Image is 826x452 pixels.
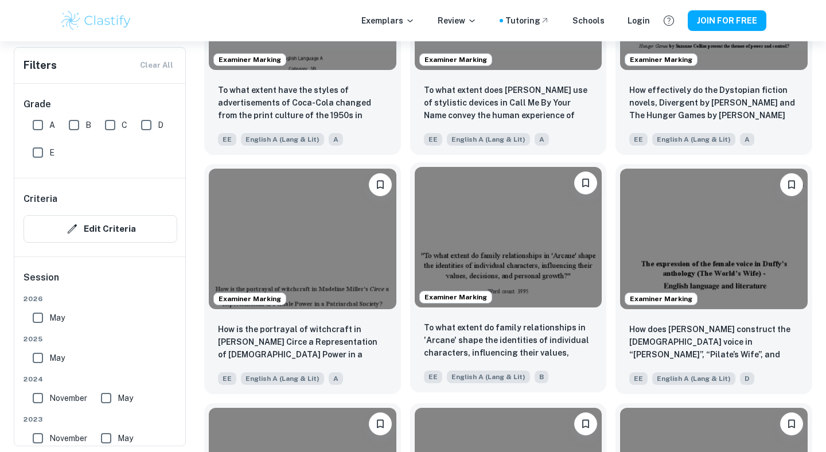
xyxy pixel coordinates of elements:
[24,192,57,206] h6: Criteria
[629,133,648,146] span: EE
[410,164,607,394] a: Examiner MarkingPlease log in to bookmark exemplarsTo what extent do family relationships in 'Arc...
[218,84,387,123] p: To what extent have the styles of advertisements of Coca-Cola changed from the print culture of t...
[415,167,602,307] img: English A (Lang & Lit) EE example thumbnail: To what extent do family relationships i
[740,133,754,146] span: A
[424,133,442,146] span: EE
[620,169,808,309] img: English A (Lang & Lit) EE example thumbnail: How does Carol Ann Duffy construct the f
[329,133,343,146] span: A
[329,372,343,385] span: A
[24,294,177,304] span: 2026
[214,294,286,304] span: Examiner Marking
[652,133,735,146] span: English A (Lang & Lit)
[369,173,392,196] button: Please log in to bookmark exemplars
[447,133,530,146] span: English A (Lang & Lit)
[204,164,401,394] a: Examiner MarkingPlease log in to bookmark exemplarsHow is the portrayal of witchcraft in Madeline...
[24,271,177,294] h6: Session
[49,352,65,364] span: May
[218,372,236,385] span: EE
[361,14,415,27] p: Exemplars
[24,374,177,384] span: 2024
[24,414,177,424] span: 2023
[118,392,133,404] span: May
[424,84,593,123] p: To what extent does Andre Aciman’s use of stylistic devices in Call Me By Your Name convey the hu...
[241,133,324,146] span: English A (Lang & Lit)
[420,54,492,65] span: Examiner Marking
[780,173,803,196] button: Please log in to bookmark exemplars
[615,164,812,394] a: Examiner MarkingPlease log in to bookmark exemplarsHow does Carol Ann Duffy construct the female ...
[574,172,597,194] button: Please log in to bookmark exemplars
[60,9,133,32] img: Clastify logo
[628,14,650,27] a: Login
[241,372,324,385] span: English A (Lang & Lit)
[122,119,127,131] span: C
[209,169,396,309] img: English A (Lang & Lit) EE example thumbnail: How is the portrayal of witchcraft in Ma
[24,334,177,344] span: 2025
[652,372,735,385] span: English A (Lang & Lit)
[740,372,754,385] span: D
[24,57,57,73] h6: Filters
[369,412,392,435] button: Please log in to bookmark exemplars
[420,292,492,302] span: Examiner Marking
[780,412,803,435] button: Please log in to bookmark exemplars
[535,133,549,146] span: A
[424,371,442,383] span: EE
[424,321,593,360] p: To what extent do family relationships in 'Arcane' shape the identities of individual characters,...
[218,323,387,362] p: How is the portrayal of witchcraft in Madeline Miller’s Circe a Representation of Female Power in...
[625,294,697,304] span: Examiner Marking
[688,10,766,31] button: JOIN FOR FREE
[49,311,65,324] span: May
[629,84,798,123] p: How effectively do the Dystopian fiction novels, Divergent by Veronica Roth and The Hunger Games ...
[535,371,548,383] span: B
[49,119,55,131] span: A
[625,54,697,65] span: Examiner Marking
[438,14,477,27] p: Review
[49,146,54,159] span: E
[572,14,605,27] a: Schools
[629,372,648,385] span: EE
[158,119,163,131] span: D
[49,392,87,404] span: November
[24,215,177,243] button: Edit Criteria
[659,11,679,30] button: Help and Feedback
[118,432,133,445] span: May
[85,119,91,131] span: B
[574,412,597,435] button: Please log in to bookmark exemplars
[447,371,530,383] span: English A (Lang & Lit)
[214,54,286,65] span: Examiner Marking
[505,14,550,27] a: Tutoring
[629,323,798,362] p: How does Carol Ann Duffy construct the female voice in “Mrs. Quasimodo”, “Pilate’s Wife”, and “Me...
[218,133,236,146] span: EE
[24,98,177,111] h6: Grade
[49,432,87,445] span: November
